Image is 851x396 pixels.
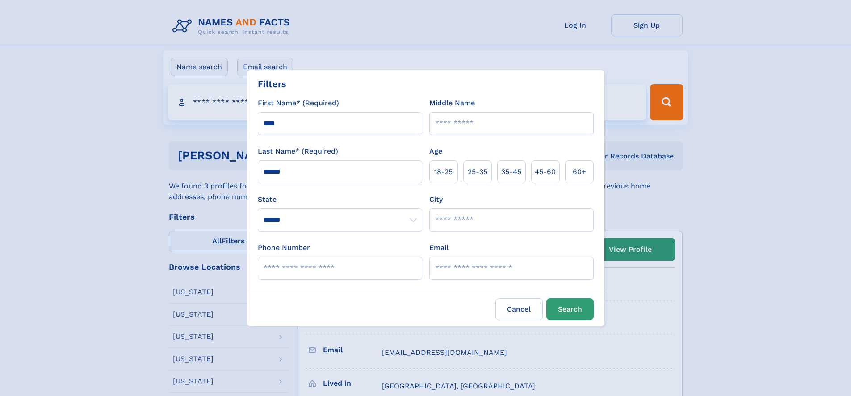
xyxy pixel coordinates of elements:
[495,298,543,320] label: Cancel
[546,298,594,320] button: Search
[258,146,338,157] label: Last Name* (Required)
[429,194,443,205] label: City
[258,98,339,108] label: First Name* (Required)
[501,167,521,177] span: 35‑45
[429,98,475,108] label: Middle Name
[429,242,449,253] label: Email
[258,242,310,253] label: Phone Number
[258,194,422,205] label: State
[434,167,453,177] span: 18‑25
[258,77,286,91] div: Filters
[535,167,556,177] span: 45‑60
[468,167,487,177] span: 25‑35
[573,167,586,177] span: 60+
[429,146,442,157] label: Age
